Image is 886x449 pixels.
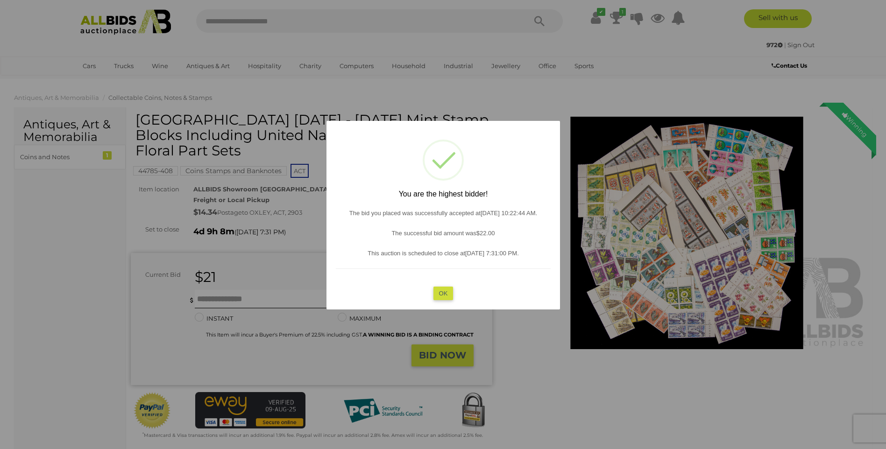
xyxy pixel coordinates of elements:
p: The bid you placed was successfully accepted at . [336,208,551,218]
span: [DATE] 7:31:00 PM [465,250,517,257]
h2: You are the highest bidder! [336,190,551,198]
p: The successful bid amount was [336,228,551,239]
button: OK [433,287,453,300]
p: This auction is scheduled to close at . [336,248,551,259]
span: [DATE] 10:22:44 AM [480,210,535,217]
span: $22.00 [476,230,495,237]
